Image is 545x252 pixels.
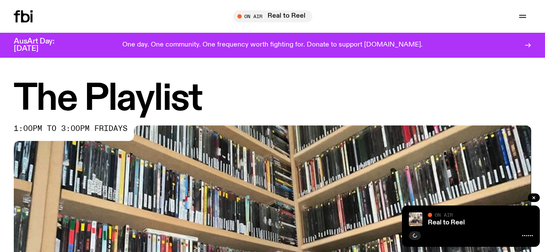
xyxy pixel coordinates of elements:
a: Real to Reel [428,219,465,226]
h3: AusArt Day: [DATE] [14,38,69,53]
span: 1:00pm to 3:00pm fridays [14,125,128,132]
h1: The Playlist [14,82,531,117]
button: On AirReal to Reel [233,10,312,22]
img: Jasper Craig Adams holds a vintage camera to his eye, obscuring his face. He is wearing a grey ju... [409,212,423,226]
span: On Air [435,212,453,218]
p: One day. One community. One frequency worth fighting for. Donate to support [DOMAIN_NAME]. [122,41,423,49]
